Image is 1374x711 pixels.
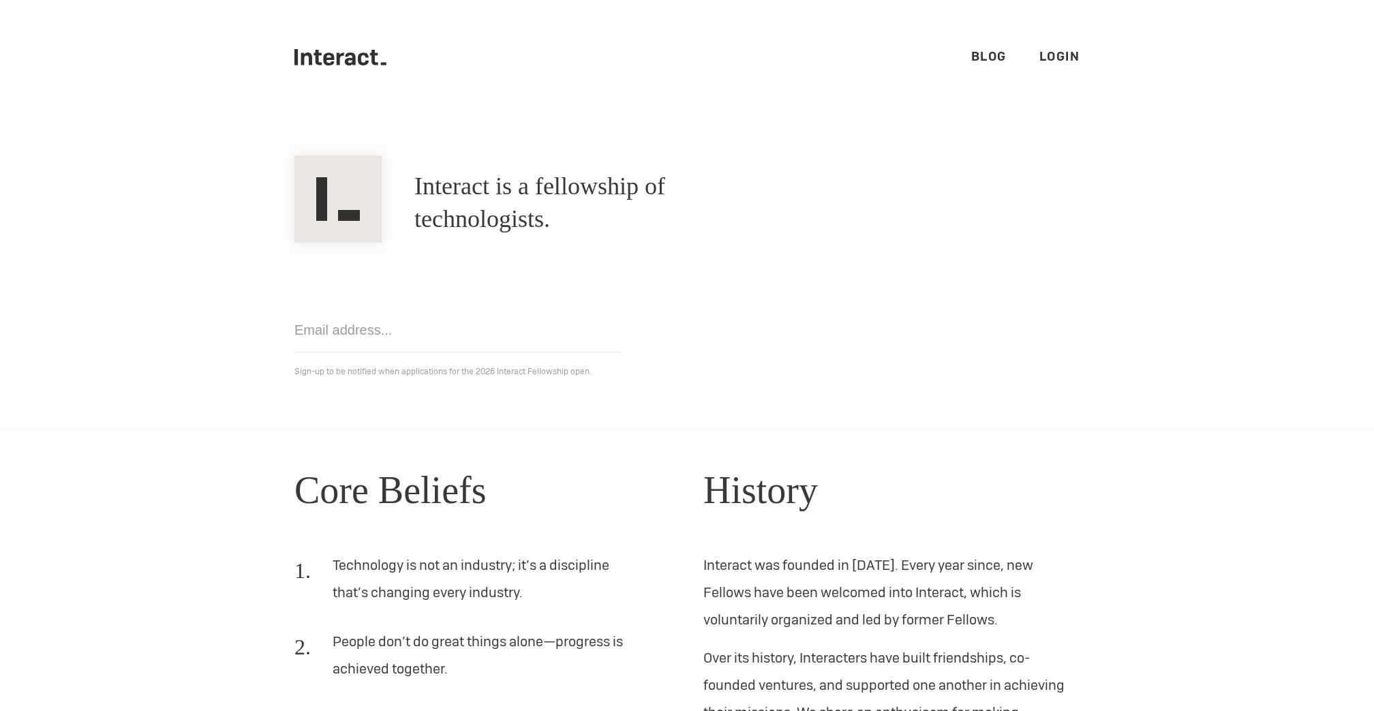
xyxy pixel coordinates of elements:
h2: Core Beliefs [294,462,671,519]
li: Technology is not an industry; it’s a discipline that’s changing every industry. [294,551,638,617]
p: Interact was founded in [DATE]. Every year since, new Fellows have been welcomed into Interact, w... [703,551,1080,633]
input: Email address... [294,308,622,352]
h1: Interact is a fellowship of technologists. [414,170,782,236]
a: Blog [971,48,1007,64]
li: People don’t do great things alone—progress is achieved together. [294,628,638,693]
p: Sign-up to be notified when applications for the 2026 Interact Fellowship open. [294,363,1080,380]
img: Interact Logo [294,155,382,243]
a: Login [1039,48,1080,64]
h2: History [703,462,1080,519]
